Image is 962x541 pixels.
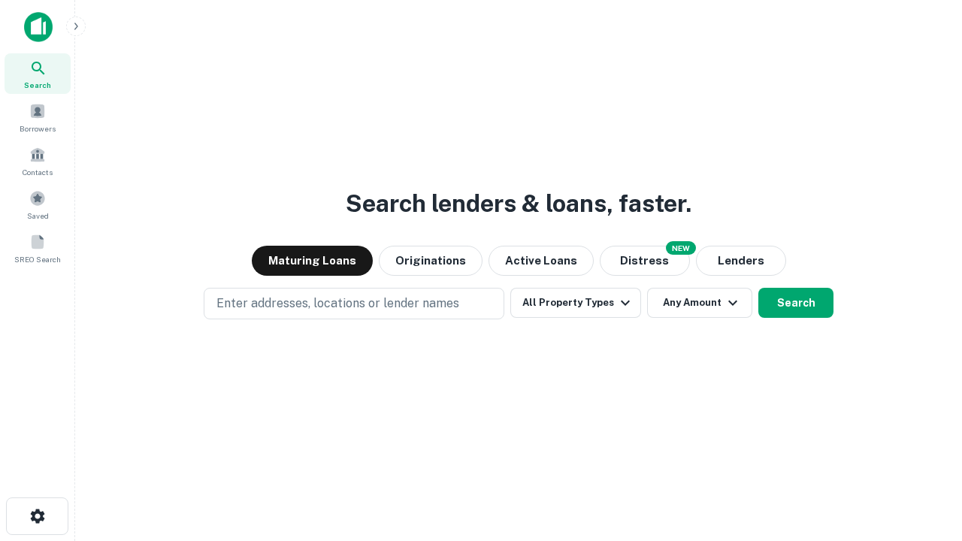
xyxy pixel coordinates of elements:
[5,184,71,225] a: Saved
[24,12,53,42] img: capitalize-icon.png
[5,228,71,268] a: SREO Search
[758,288,833,318] button: Search
[489,246,594,276] button: Active Loans
[14,253,61,265] span: SREO Search
[216,295,459,313] p: Enter addresses, locations or lender names
[647,288,752,318] button: Any Amount
[666,241,696,255] div: NEW
[5,97,71,138] a: Borrowers
[5,53,71,94] a: Search
[27,210,49,222] span: Saved
[887,421,962,493] iframe: Chat Widget
[204,288,504,319] button: Enter addresses, locations or lender names
[600,246,690,276] button: Search distressed loans with lien and other non-mortgage details.
[24,79,51,91] span: Search
[23,166,53,178] span: Contacts
[379,246,483,276] button: Originations
[20,122,56,134] span: Borrowers
[696,246,786,276] button: Lenders
[252,246,373,276] button: Maturing Loans
[510,288,641,318] button: All Property Types
[5,141,71,181] a: Contacts
[346,186,691,222] h3: Search lenders & loans, faster.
